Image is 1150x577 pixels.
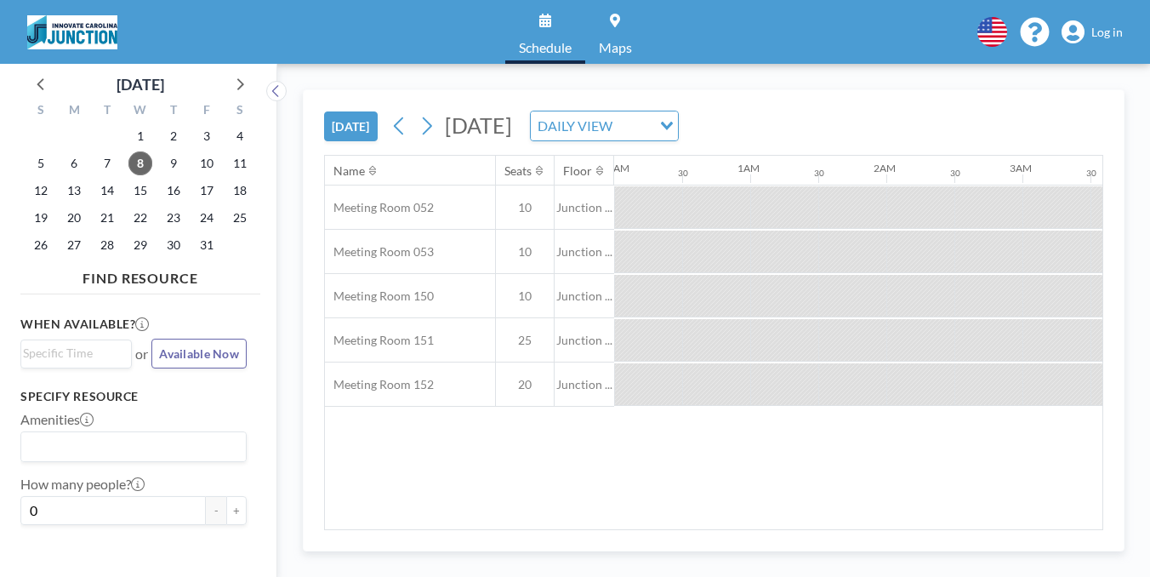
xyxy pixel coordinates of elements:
[58,100,91,123] div: M
[678,168,688,179] div: 30
[563,163,592,179] div: Floor
[21,432,246,461] div: Search for option
[124,100,157,123] div: W
[1062,20,1123,44] a: Log in
[62,206,86,230] span: Monday, October 20, 2025
[128,124,152,148] span: Wednesday, October 1, 2025
[29,233,53,257] span: Sunday, October 26, 2025
[601,162,629,174] div: 12AM
[555,333,614,348] span: Junction ...
[195,206,219,230] span: Friday, October 24, 2025
[95,233,119,257] span: Tuesday, October 28, 2025
[737,162,760,174] div: 1AM
[162,233,185,257] span: Thursday, October 30, 2025
[62,179,86,203] span: Monday, October 13, 2025
[324,111,378,141] button: [DATE]
[190,100,223,123] div: F
[555,377,614,392] span: Junction ...
[23,436,236,458] input: Search for option
[228,206,252,230] span: Saturday, October 25, 2025
[20,389,247,404] h3: Specify resource
[95,179,119,203] span: Tuesday, October 14, 2025
[23,344,122,363] input: Search for option
[195,124,219,148] span: Friday, October 3, 2025
[162,151,185,175] span: Thursday, October 9, 2025
[228,124,252,148] span: Saturday, October 4, 2025
[95,206,119,230] span: Tuesday, October 21, 2025
[950,168,960,179] div: 30
[496,377,554,392] span: 20
[20,539,52,556] label: Floor
[496,200,554,215] span: 10
[555,288,614,304] span: Junction ...
[91,100,124,123] div: T
[195,233,219,257] span: Friday, October 31, 2025
[534,115,616,137] span: DAILY VIEW
[1010,162,1032,174] div: 3AM
[135,346,148,363] span: or
[1086,168,1096,179] div: 30
[519,41,572,54] span: Schedule
[195,179,219,203] span: Friday, October 17, 2025
[162,124,185,148] span: Thursday, October 2, 2025
[618,115,650,137] input: Search for option
[162,206,185,230] span: Thursday, October 23, 2025
[496,333,554,348] span: 25
[325,244,434,260] span: Meeting Room 053
[29,179,53,203] span: Sunday, October 12, 2025
[62,233,86,257] span: Monday, October 27, 2025
[445,112,512,138] span: [DATE]
[325,333,434,348] span: Meeting Room 151
[128,233,152,257] span: Wednesday, October 29, 2025
[195,151,219,175] span: Friday, October 10, 2025
[25,100,58,123] div: S
[228,179,252,203] span: Saturday, October 18, 2025
[21,340,131,366] div: Search for option
[20,411,94,428] label: Amenities
[206,496,226,525] button: -
[62,151,86,175] span: Monday, October 6, 2025
[531,111,678,140] div: Search for option
[333,163,365,179] div: Name
[504,163,532,179] div: Seats
[151,339,247,368] button: Available Now
[159,346,239,361] span: Available Now
[117,72,164,96] div: [DATE]
[162,179,185,203] span: Thursday, October 16, 2025
[157,100,190,123] div: T
[128,179,152,203] span: Wednesday, October 15, 2025
[599,41,632,54] span: Maps
[228,151,252,175] span: Saturday, October 11, 2025
[128,206,152,230] span: Wednesday, October 22, 2025
[128,151,152,175] span: Wednesday, October 8, 2025
[226,496,247,525] button: +
[29,151,53,175] span: Sunday, October 5, 2025
[814,168,824,179] div: 30
[223,100,256,123] div: S
[555,244,614,260] span: Junction ...
[325,200,434,215] span: Meeting Room 052
[496,244,554,260] span: 10
[29,206,53,230] span: Sunday, October 19, 2025
[1091,25,1123,40] span: Log in
[95,151,119,175] span: Tuesday, October 7, 2025
[325,288,434,304] span: Meeting Room 150
[555,200,614,215] span: Junction ...
[325,377,434,392] span: Meeting Room 152
[874,162,896,174] div: 2AM
[496,288,554,304] span: 10
[20,476,145,493] label: How many people?
[27,15,117,49] img: organization-logo
[20,263,260,287] h4: FIND RESOURCE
